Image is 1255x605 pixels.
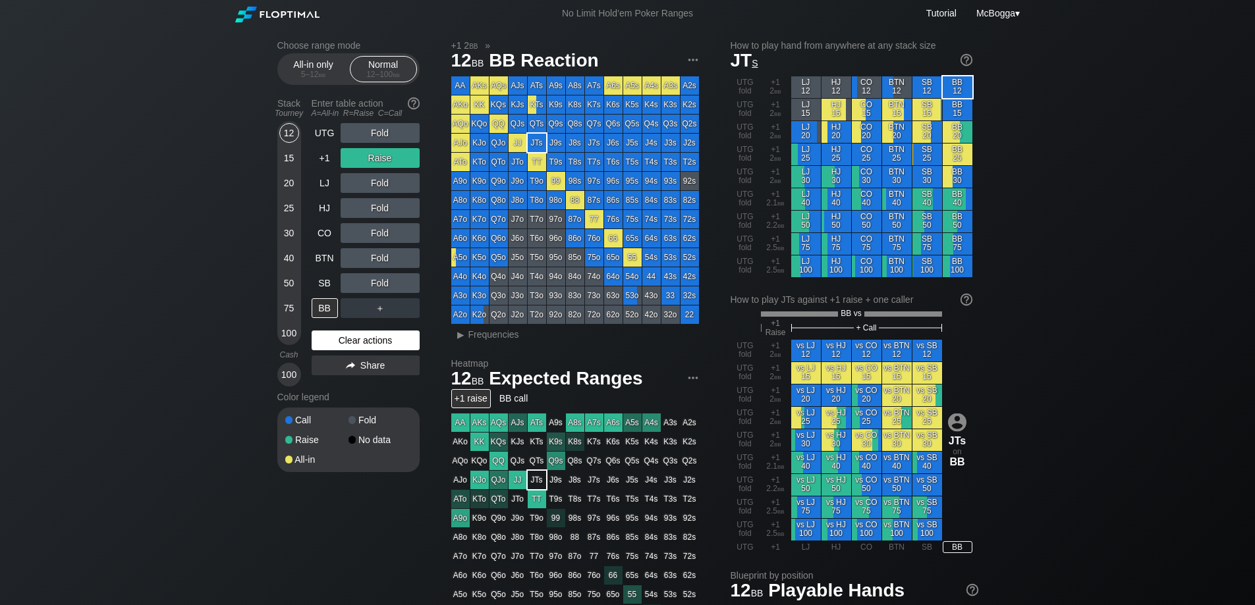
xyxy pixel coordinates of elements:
[528,153,546,171] div: TT
[470,191,489,209] div: K8o
[959,292,974,307] img: help.32db89a4.svg
[852,211,881,232] div: CO 50
[279,223,299,243] div: 30
[604,153,623,171] div: T6s
[509,76,527,95] div: AJs
[604,229,623,248] div: 66
[642,134,661,152] div: J4s
[623,76,642,95] div: A5s
[279,248,299,268] div: 40
[528,134,546,152] div: JTs
[731,50,758,70] span: JT
[943,233,972,255] div: BB 75
[959,53,974,67] img: help.32db89a4.svg
[943,144,972,165] div: BB 25
[451,115,470,133] div: AQo
[623,210,642,228] div: 75s
[774,153,781,163] span: bb
[731,211,760,232] div: UTG fold
[451,229,470,248] div: A6o
[509,267,527,286] div: J4o
[852,144,881,165] div: CO 25
[312,273,338,293] div: SB
[852,233,881,255] div: CO 75
[547,172,565,190] div: 99
[470,115,489,133] div: KQo
[642,210,661,228] div: 74s
[912,76,942,98] div: SB 12
[470,95,489,114] div: KK
[585,248,603,267] div: 75o
[912,144,942,165] div: SB 25
[681,210,699,228] div: 72s
[566,153,584,171] div: T8s
[279,148,299,168] div: 15
[623,153,642,171] div: T5s
[547,134,565,152] div: J9s
[542,8,713,22] div: No Limit Hold’em Poker Ranges
[279,273,299,293] div: 50
[470,210,489,228] div: K7o
[566,229,584,248] div: 86o
[623,172,642,190] div: 95s
[661,115,680,133] div: Q3s
[774,176,781,185] span: bb
[774,109,781,118] span: bb
[341,148,420,168] div: Raise
[604,172,623,190] div: 96s
[585,191,603,209] div: 87s
[912,211,942,232] div: SB 50
[912,233,942,255] div: SB 75
[566,76,584,95] div: A8s
[761,99,791,120] div: +1 2
[791,211,821,232] div: LJ 50
[731,144,760,165] div: UTG fold
[761,211,791,232] div: +1 2.2
[451,286,470,305] div: A3o
[585,153,603,171] div: T7s
[279,198,299,218] div: 25
[681,76,699,95] div: A2s
[451,210,470,228] div: A7o
[731,166,760,188] div: UTG fold
[279,173,299,193] div: 20
[761,233,791,255] div: +1 2.5
[509,191,527,209] div: J8o
[852,99,881,120] div: CO 15
[489,286,508,305] div: Q3o
[623,134,642,152] div: J5s
[509,115,527,133] div: QJs
[791,144,821,165] div: LJ 25
[356,70,411,79] div: 12 – 100
[341,123,420,143] div: Fold
[791,188,821,210] div: LJ 40
[852,188,881,210] div: CO 40
[547,286,565,305] div: 93o
[943,76,972,98] div: BB 12
[566,172,584,190] div: 98s
[451,153,470,171] div: ATo
[528,115,546,133] div: QTs
[822,188,851,210] div: HJ 40
[349,415,412,425] div: Fold
[470,248,489,267] div: K5o
[235,7,320,22] img: Floptimal logo
[451,95,470,114] div: AKo
[912,166,942,188] div: SB 30
[509,248,527,267] div: J5o
[509,210,527,228] div: J7o
[489,95,508,114] div: KQs
[285,435,349,444] div: Raise
[822,99,851,120] div: HJ 15
[547,267,565,286] div: 94o
[791,76,821,98] div: LJ 12
[761,166,791,188] div: +1 2
[451,134,470,152] div: AJo
[566,191,584,209] div: 88
[661,76,680,95] div: A3s
[642,172,661,190] div: 94s
[346,362,355,369] img: share.864f2f62.svg
[882,166,912,188] div: BTN 30
[623,229,642,248] div: 65s
[566,286,584,305] div: 83o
